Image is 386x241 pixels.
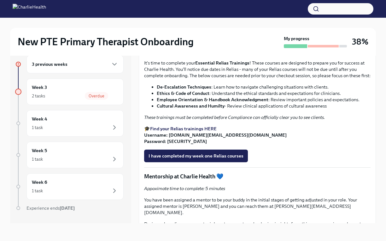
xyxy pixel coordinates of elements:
strong: [DATE] [60,205,75,211]
a: Find your Relias trainings HERE [150,126,217,132]
strong: Ethics & Code of Conduct [157,90,209,96]
p: You have been assigned a mentor to be your buddy in the initial stages of getting adjusted in you... [144,197,371,216]
li: : Learn how to navigate challenging situations with clients. [157,84,371,90]
span: Experience ends [26,205,75,211]
a: Week 61 task [15,173,124,200]
span: I have completed my week one Relias courses [149,153,243,159]
li: - Review clinical applications of cultural awareness [157,103,371,109]
strong: My progress [284,35,309,42]
em: These trainings must be completed before Compliance can officially clear you to see clients. [144,114,325,120]
a: Week 32 tasksOverdue [15,78,124,105]
p: It's time to complete your ! These courses are designed to prepare you for success at Charlie Hea... [144,60,371,79]
strong: Cultural Awareness and Humilty [157,103,225,109]
a: Week 41 task [15,110,124,137]
div: 1 task [32,156,43,162]
h6: Week 6 [32,179,47,186]
div: 1 task [32,124,43,131]
p: Mentorship at Charlie Health 💙 [144,173,371,180]
img: CharlieHealth [13,4,46,14]
h6: 3 previous weeks [32,61,67,68]
h6: Week 3 [32,84,47,91]
div: 1 task [32,188,43,194]
strong: Essential Relias Trainings [195,60,249,66]
button: I have completed my week one Relias courses [144,150,248,162]
div: 3 previous weeks [26,55,124,73]
a: Week 51 task [15,142,124,168]
p: During onboarding, your mentor is here to support you by sharing insights from thier own experien... [144,221,371,240]
p: 🎓 [144,126,371,145]
h6: Week 4 [32,115,47,122]
strong: Username: [DOMAIN_NAME][EMAIL_ADDRESS][DOMAIN_NAME] Password: [SECURITY_DATA] [144,132,287,144]
h2: New PTE Primary Therapist Onboarding [18,35,194,48]
div: 2 tasks [32,93,45,99]
li: : Understand the ethical standards and expectations for clinicians. [157,90,371,96]
strong: De-Escalation Techniques [157,84,211,90]
li: : Review important policies and expectations. [157,96,371,103]
h3: 38% [352,36,368,47]
strong: Employee Orientation & Handbook Acknowledgment [157,97,268,102]
span: Overdue [85,94,108,98]
em: Appoximate time to complete: 5 minutes [144,186,225,191]
h6: Week 5 [32,147,47,154]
